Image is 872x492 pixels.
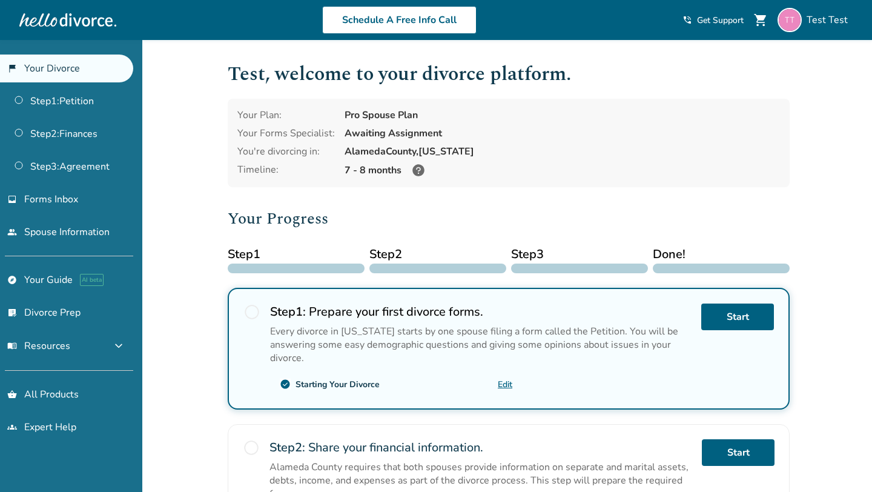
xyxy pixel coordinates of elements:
[237,145,335,158] div: You're divorcing in:
[269,439,692,456] h2: Share your financial information.
[322,6,477,34] a: Schedule A Free Info Call
[243,304,260,321] span: radio_button_unchecked
[345,163,780,178] div: 7 - 8 months
[228,59,790,89] h1: Test , welcome to your divorce platform.
[345,108,780,122] div: Pro Spouse Plan
[7,341,17,351] span: menu_book
[228,245,365,264] span: Step 1
[280,379,291,390] span: check_circle
[7,275,17,285] span: explore
[80,274,104,286] span: AI beta
[270,325,692,365] p: Every divorce in [US_STATE] starts by one spouse filing a form called the Petition. You will be a...
[511,245,648,264] span: Step 3
[682,15,692,25] span: phone_in_talk
[24,193,78,206] span: Forms Inbox
[237,163,335,178] div: Timeline:
[270,304,306,320] strong: Step 1 :
[345,145,780,158] div: Alameda County, [US_STATE]
[807,13,853,27] span: Test Test
[7,308,17,317] span: list_alt_check
[345,127,780,140] div: Awaiting Assignment
[753,13,768,27] span: shopping_cart
[778,8,802,32] img: cahodix615@noidem.com
[498,379,512,390] a: Edit
[237,127,335,140] div: Your Forms Specialist:
[7,390,17,399] span: shopping_basket
[682,15,744,26] a: phone_in_talkGet Support
[653,245,790,264] span: Done!
[7,339,70,353] span: Resources
[702,439,775,466] a: Start
[111,339,126,353] span: expand_more
[269,439,305,456] strong: Step 2 :
[237,108,335,122] div: Your Plan:
[7,194,17,204] span: inbox
[7,64,17,73] span: flag_2
[697,15,744,26] span: Get Support
[228,207,790,231] h2: Your Progress
[7,422,17,432] span: groups
[296,379,380,390] div: Starting Your Divorce
[7,227,17,237] span: people
[701,304,774,330] a: Start
[369,245,506,264] span: Step 2
[811,434,872,492] iframe: Chat Widget
[243,439,260,456] span: radio_button_unchecked
[270,304,692,320] h2: Prepare your first divorce forms.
